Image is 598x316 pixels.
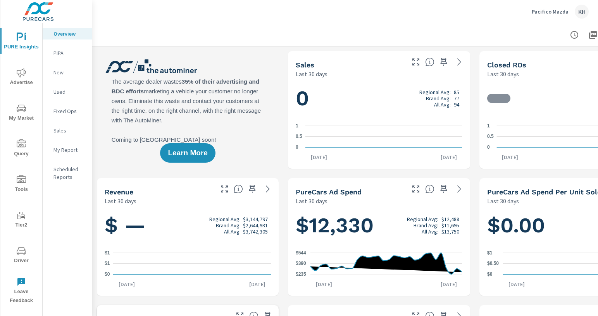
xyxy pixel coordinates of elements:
h1: $ — [105,212,271,239]
p: PIPA [53,49,86,57]
text: 1 [296,123,298,129]
p: $3,742,305 [243,228,268,235]
text: $0 [105,271,110,277]
p: 85 [454,89,459,95]
span: Save this to your personalized report [438,56,450,68]
span: Advertise [3,68,40,87]
text: 0 [296,144,298,150]
p: [DATE] [435,153,462,161]
h5: Sales [296,61,314,69]
text: $0.50 [487,261,499,266]
text: 0.5 [296,134,302,139]
a: See more details in report [262,183,274,195]
p: [DATE] [435,280,462,288]
div: Overview [43,28,92,39]
button: Learn More [160,143,215,163]
p: All Avg: [434,101,451,108]
p: Last 30 days [487,69,519,79]
span: Save this to your personalized report [438,183,450,195]
span: Save this to your personalized report [246,183,259,195]
p: 94 [454,101,459,108]
p: Last 30 days [296,69,327,79]
p: New [53,69,86,76]
span: Total cost of media for all PureCars channels for the selected dealership group over the selected... [425,184,434,194]
text: $235 [296,271,306,277]
div: Used [43,86,92,98]
a: See more details in report [453,56,465,68]
span: My Market [3,104,40,123]
p: Sales [53,127,86,134]
p: All Avg: [422,228,438,235]
p: Regional Avg: [209,216,241,222]
span: Leave Feedback [3,277,40,305]
span: Tier2 [3,211,40,230]
div: Fixed Ops [43,105,92,117]
div: nav menu [0,23,42,308]
div: Scheduled Reports [43,163,92,183]
button: Make Fullscreen [410,183,422,195]
span: Query [3,139,40,158]
div: Sales [43,125,92,136]
p: [DATE] [305,153,333,161]
p: $12,488 [441,216,459,222]
p: [DATE] [503,280,530,288]
p: Pacifico Mazda [532,8,569,15]
span: Learn More [168,149,207,156]
p: Used [53,88,86,96]
text: $1 [487,250,493,256]
h5: Revenue [105,188,133,196]
span: Total sales revenue over the selected date range. [Source: This data is sourced from the dealer’s... [234,184,243,194]
p: $3,144,797 [243,216,268,222]
p: Regional Avg: [407,216,438,222]
a: See more details in report [453,183,465,195]
p: $2,644,931 [243,222,268,228]
p: Last 30 days [296,196,327,206]
p: [DATE] [244,280,271,288]
h5: PureCars Ad Spend [296,188,362,196]
text: $390 [296,261,306,266]
text: $544 [296,250,306,256]
span: Driver [3,246,40,265]
button: Make Fullscreen [218,183,231,195]
div: KH [575,5,589,19]
p: $13,750 [441,228,459,235]
p: Last 30 days [487,196,519,206]
span: Tools [3,175,40,194]
p: All Avg: [224,228,241,235]
p: Regional Avg: [419,89,451,95]
text: $0 [487,271,493,277]
p: [DATE] [113,280,140,288]
span: Number of vehicles sold by the dealership over the selected date range. [Source: This data is sou... [425,57,434,67]
p: My Report [53,146,86,154]
h1: 0 [296,85,462,112]
div: My Report [43,144,92,156]
p: 77 [454,95,459,101]
p: Scheduled Reports [53,165,86,181]
text: $1 [105,261,110,266]
text: 0 [487,144,490,150]
span: PURE Insights [3,33,40,52]
p: $11,695 [441,222,459,228]
text: 1 [487,123,490,129]
div: New [43,67,92,78]
p: Brand Avg: [216,222,241,228]
p: Fixed Ops [53,107,86,115]
p: [DATE] [310,280,338,288]
h1: $12,330 [296,212,462,239]
p: Brand Avg: [426,95,451,101]
p: Last 30 days [105,196,136,206]
p: [DATE] [496,153,524,161]
div: PIPA [43,47,92,59]
p: Overview [53,30,86,38]
text: $1 [105,250,110,256]
p: Brand Avg: [414,222,438,228]
text: 0.5 [487,134,494,139]
button: Make Fullscreen [410,56,422,68]
h5: Closed ROs [487,61,526,69]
